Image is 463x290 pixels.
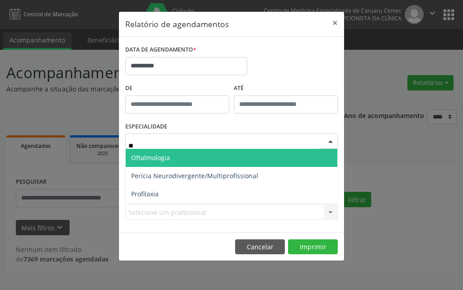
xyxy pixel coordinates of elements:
h5: Relatório de agendamentos [125,18,229,30]
span: Perícia Neurodivergente/Multiprofissional [131,171,258,180]
button: Close [326,12,344,34]
label: ESPECIALIDADE [125,120,167,134]
label: DATA DE AGENDAMENTO [125,43,196,57]
span: Oftalmologia [131,153,170,162]
span: Profilaxia [131,190,159,198]
label: ATÉ [234,81,338,95]
button: Cancelar [235,239,285,255]
label: De [125,81,229,95]
button: Imprimir [288,239,338,255]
